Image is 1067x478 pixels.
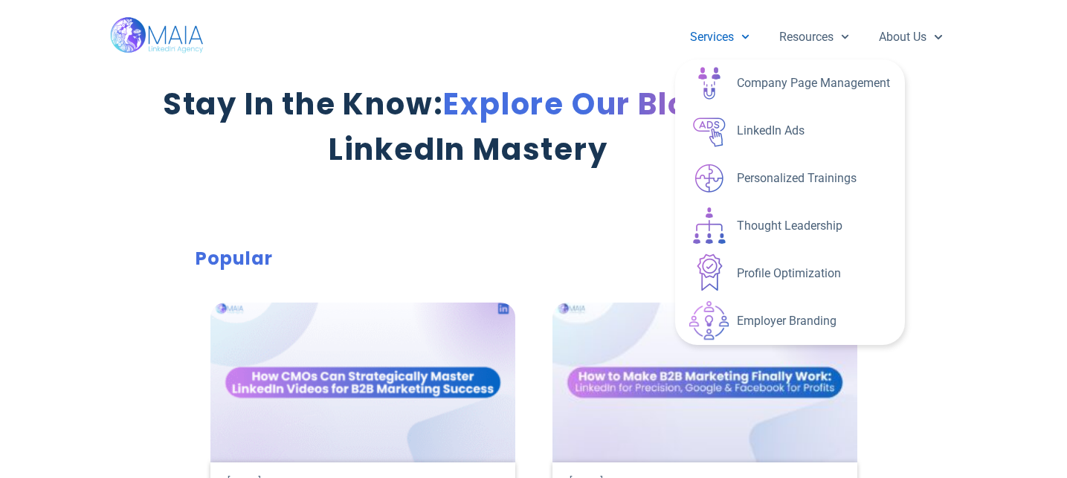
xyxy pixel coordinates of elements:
a: Personalized Trainings [675,155,905,202]
a: Resources [764,18,864,56]
a: Profile Optimization [675,250,905,297]
a: About Us [864,18,957,56]
span: Explore Our Blogs [443,83,727,125]
a: Company Page Management [675,59,905,107]
nav: Menu [675,18,958,56]
a: LinkedIn Ads [675,107,905,155]
ul: Services [675,59,905,345]
a: Employer Branding [675,297,905,345]
h2: Stay In the Know: for LinkedIn Mastery [161,82,775,172]
a: Thought Leadership [675,202,905,250]
h2: Popular [196,245,872,273]
a: Services [675,18,764,56]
